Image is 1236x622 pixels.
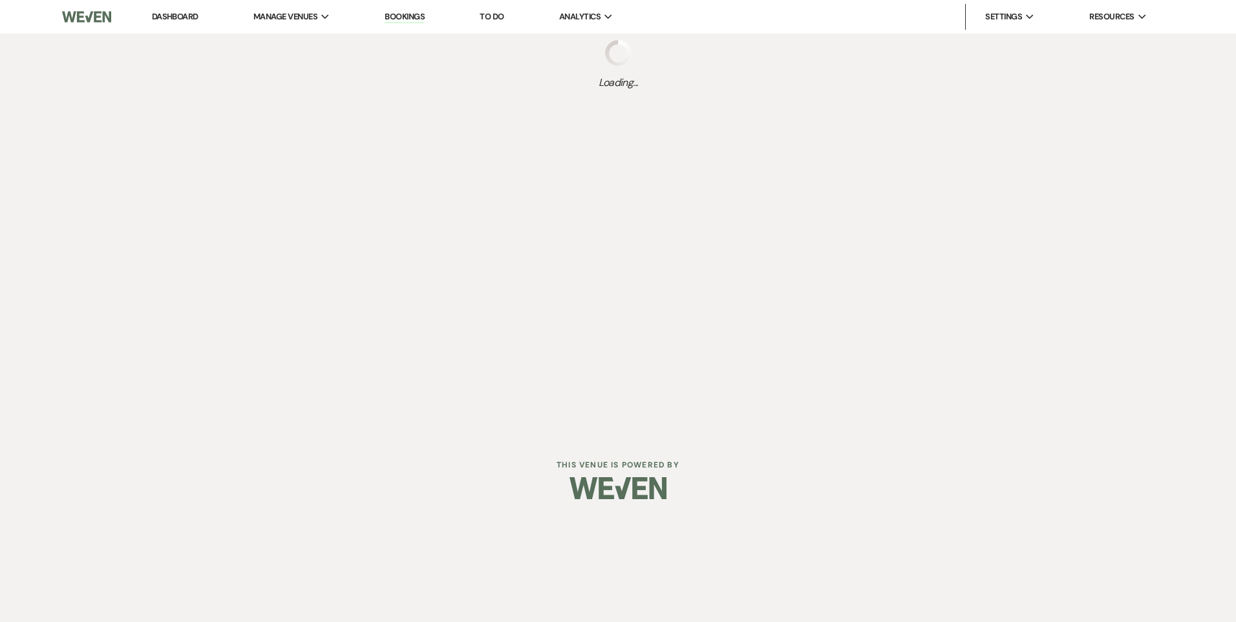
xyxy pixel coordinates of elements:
img: Weven Logo [62,3,111,30]
img: loading spinner [605,40,631,66]
a: Dashboard [152,11,198,22]
span: Analytics [559,10,601,23]
span: Settings [985,10,1022,23]
a: Bookings [385,11,425,23]
span: Resources [1089,10,1134,23]
span: Loading... [599,75,638,91]
a: To Do [480,11,504,22]
span: Manage Venues [253,10,317,23]
img: Weven Logo [570,466,666,511]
